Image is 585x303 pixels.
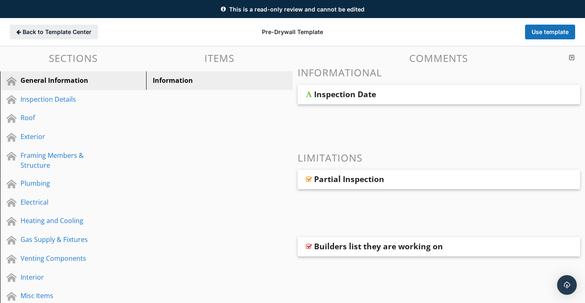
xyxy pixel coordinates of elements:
div: Interior [21,272,107,282]
div: Framing Members & Structure [21,150,107,170]
div: Electrical [21,197,107,207]
div: Misc Items [21,291,107,301]
div: Open Intercom Messenger [557,275,577,295]
div: Inspection Details [21,94,107,104]
h3: Comments [298,52,580,64]
button: Use template [525,25,575,39]
div: Gas Supply & Fixtures [21,235,107,244]
div: Information [153,75,257,85]
div: Inspection Date [314,89,376,99]
div: Roof [21,113,107,123]
div: Heating and Cooling [21,216,107,226]
div: General Information [21,75,107,85]
h3: Items [146,52,292,64]
div: Exterior [21,132,107,141]
span: Back to Template Center [23,28,92,36]
div: Plumbing [21,178,107,188]
div: Venting Components [21,253,107,263]
div: Builders list they are working on [314,241,443,251]
button: Back to Template Center [10,25,98,39]
div: Pre-Drywall Template [198,28,387,36]
div: Partial Inspection [314,174,384,184]
h3: Informational [298,67,580,78]
h3: Limitations [298,152,580,163]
